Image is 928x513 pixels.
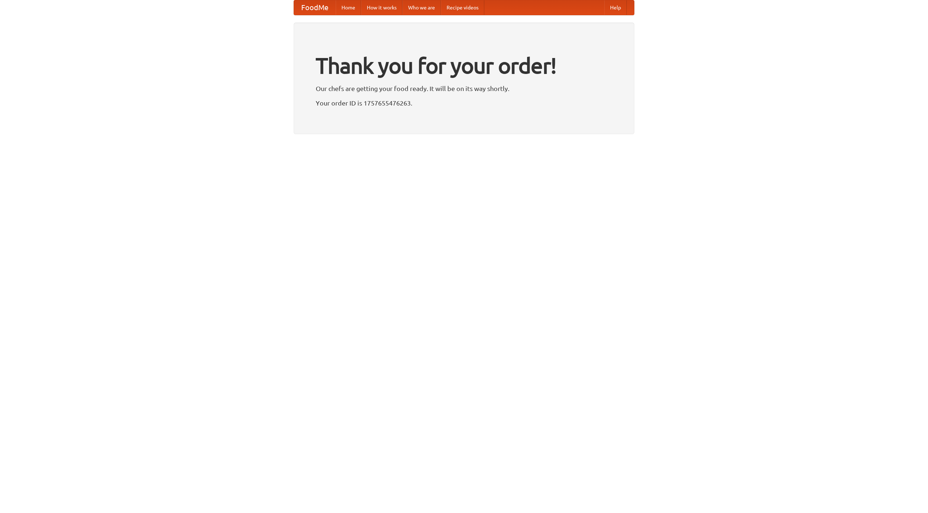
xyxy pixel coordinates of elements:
a: How it works [361,0,402,15]
h1: Thank you for your order! [316,48,612,83]
p: Our chefs are getting your food ready. It will be on its way shortly. [316,83,612,94]
a: Recipe videos [441,0,484,15]
a: Home [336,0,361,15]
a: Who we are [402,0,441,15]
a: Help [604,0,627,15]
p: Your order ID is 1757655476263. [316,98,612,108]
a: FoodMe [294,0,336,15]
